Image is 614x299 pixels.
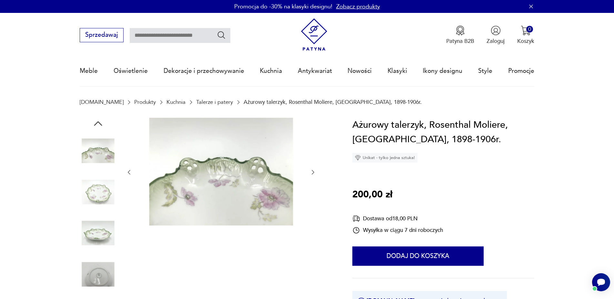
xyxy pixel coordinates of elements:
button: Dodaj do koszyka [352,246,484,266]
a: Ikona medaluPatyna B2B [446,25,474,45]
button: 0Koszyk [517,25,534,45]
img: Ikona dostawy [352,214,360,223]
img: Ikona diamentu [355,155,361,161]
p: Zaloguj [487,37,505,45]
a: Nowości [347,56,372,86]
img: Patyna - sklep z meblami i dekoracjami vintage [298,18,330,51]
img: Ikonka użytkownika [491,25,501,35]
a: Klasyki [388,56,407,86]
a: Style [478,56,492,86]
iframe: Smartsupp widget button [592,273,610,291]
p: Koszyk [517,37,534,45]
a: Meble [80,56,98,86]
a: Promocje [508,56,534,86]
a: Zobacz produkty [336,3,380,11]
button: Sprzedawaj [80,28,123,42]
button: Patyna B2B [446,25,474,45]
img: Zdjęcie produktu Ażurowy talerzyk, Rosenthal Moliere, Niemcy, 1898-1906r. [140,118,302,225]
img: Ikona medalu [455,25,465,35]
img: Zdjęcie produktu Ażurowy talerzyk, Rosenthal Moliere, Niemcy, 1898-1906r. [80,215,116,252]
p: Ażurowy talerzyk, Rosenthal Moliere, [GEOGRAPHIC_DATA], 1898-1906r. [244,99,422,105]
img: Zdjęcie produktu Ażurowy talerzyk, Rosenthal Moliere, Niemcy, 1898-1906r. [80,174,116,210]
div: 0 [526,26,533,33]
img: Zdjęcie produktu Ażurowy talerzyk, Rosenthal Moliere, Niemcy, 1898-1906r. [80,133,116,169]
img: Zdjęcie produktu Ażurowy talerzyk, Rosenthal Moliere, Niemcy, 1898-1906r. [80,256,116,293]
a: Dekoracje i przechowywanie [164,56,244,86]
a: Oświetlenie [114,56,148,86]
h1: Ażurowy talerzyk, Rosenthal Moliere, [GEOGRAPHIC_DATA], 1898-1906r. [352,118,534,147]
p: 200,00 zł [352,187,392,202]
a: Sprzedawaj [80,33,123,38]
a: Talerze i patery [196,99,233,105]
button: Szukaj [217,30,226,40]
div: Wysyłka w ciągu 7 dni roboczych [352,226,443,234]
button: Zaloguj [487,25,505,45]
a: Antykwariat [298,56,332,86]
p: Patyna B2B [446,37,474,45]
img: Ikona koszyka [521,25,531,35]
a: Produkty [134,99,156,105]
p: Promocja do -30% na klasyki designu! [234,3,332,11]
div: Dostawa od 18,00 PLN [352,214,443,223]
a: Ikony designu [423,56,462,86]
a: Kuchnia [260,56,282,86]
a: Kuchnia [166,99,186,105]
div: Unikat - tylko jedna sztuka! [352,153,418,163]
a: [DOMAIN_NAME] [80,99,124,105]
